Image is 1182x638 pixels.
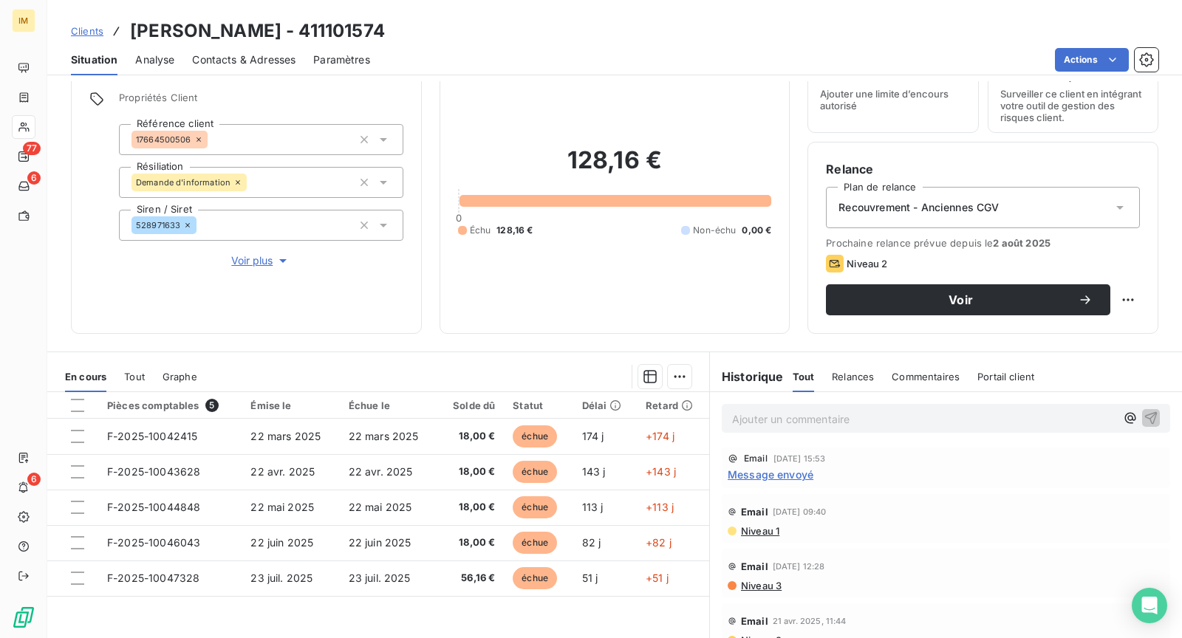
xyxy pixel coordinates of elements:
span: 23 juil. 2025 [349,572,411,584]
span: 18,00 € [446,500,495,515]
span: Ajouter une limite d’encours autorisé [820,88,966,112]
span: 143 j [582,465,606,478]
span: 18,00 € [446,429,495,444]
div: Retard [646,399,700,411]
span: échue [513,425,557,447]
span: +51 j [646,572,669,584]
span: +174 j [646,430,674,442]
span: 6 [27,473,41,486]
div: Open Intercom Messenger [1132,588,1167,623]
span: 22 mai 2025 [250,501,314,513]
div: Statut [513,399,564,411]
span: Email [744,454,768,463]
span: Relances [832,371,874,383]
h2: 128,16 € [458,145,772,190]
span: Contacts & Adresses [192,52,295,67]
span: Recouvrement - Anciennes CGV [838,200,999,215]
input: Ajouter une valeur [197,219,208,232]
span: Niveau 1 [739,525,779,537]
span: 6 [27,171,41,185]
a: Clients [71,24,103,38]
div: Émise le [250,399,330,411]
h6: Relance [826,160,1140,178]
span: 22 juin 2025 [250,536,313,549]
div: Échue le [349,399,428,411]
span: 17664500506 [136,135,191,144]
span: 22 mai 2025 [349,501,412,513]
span: Commentaires [892,371,960,383]
button: Voir [826,284,1110,315]
button: Actions [1055,48,1129,72]
span: [DATE] 12:28 [773,562,825,571]
span: 0 [456,212,462,224]
span: [DATE] 15:53 [773,454,826,463]
input: Ajouter une valeur [247,176,259,189]
img: Logo LeanPay [12,606,35,629]
h3: [PERSON_NAME] - 411101574 [130,18,385,44]
span: Email [741,615,768,627]
span: 22 mars 2025 [349,430,419,442]
span: Échu [470,224,491,237]
span: Paramètres [313,52,370,67]
span: F-2025-10043628 [107,465,200,478]
span: +143 j [646,465,676,478]
span: 82 j [582,536,601,549]
span: Prochaine relance prévue depuis le [826,237,1140,249]
span: En cours [65,371,106,383]
span: 51 j [582,572,598,584]
span: 22 juin 2025 [349,536,411,549]
span: 56,16 € [446,571,495,586]
span: Surveiller ce client en intégrant votre outil de gestion des risques client. [1000,88,1146,123]
span: échue [513,567,557,589]
span: échue [513,532,557,554]
h6: Historique [710,368,784,385]
span: 22 avr. 2025 [349,465,413,478]
div: Solde dû [446,399,495,411]
button: Limite d’encoursAjouter une limite d’encours autorisé [807,31,978,133]
span: Tout [793,371,815,383]
span: Niveau 3 [739,580,782,591]
span: Portail client [977,371,1034,383]
span: 23 juil. 2025 [250,572,312,584]
span: 18,00 € [446,535,495,550]
span: Message envoyé [728,467,813,482]
span: échue [513,496,557,518]
span: Voir [844,294,1078,306]
button: Voir plus [119,253,403,269]
span: 22 mars 2025 [250,430,321,442]
span: F-2025-10047328 [107,572,199,584]
div: Délai [582,399,629,411]
span: Voir plus [231,253,290,268]
span: Propriétés Client [119,92,403,112]
span: 174 j [582,430,604,442]
span: 77 [23,142,41,155]
span: Graphe [163,371,197,383]
span: Demande d'information [136,178,230,187]
span: 528971633 [136,221,180,230]
span: échue [513,461,557,483]
span: 113 j [582,501,604,513]
span: Analyse [135,52,174,67]
div: Pièces comptables [107,399,233,412]
span: Non-échu [693,224,736,237]
button: Gestion du risqueSurveiller ce client en intégrant votre outil de gestion des risques client. [988,31,1158,133]
span: +113 j [646,501,674,513]
div: IM [12,9,35,32]
span: 21 avr. 2025, 11:44 [773,617,847,625]
span: F-2025-10044848 [107,501,200,513]
input: Ajouter une valeur [208,133,219,146]
span: Email [741,560,768,572]
span: Clients [71,25,103,37]
span: Situation [71,52,117,67]
span: Email [741,506,768,518]
span: 22 avr. 2025 [250,465,315,478]
span: F-2025-10042415 [107,430,197,442]
span: F-2025-10046043 [107,536,200,549]
span: Tout [124,371,145,383]
span: [DATE] 09:40 [773,507,827,516]
span: 0,00 € [742,224,771,237]
span: +82 j [646,536,672,549]
span: Niveau 2 [847,258,887,270]
span: 5 [205,399,219,412]
span: 2 août 2025 [993,237,1051,249]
